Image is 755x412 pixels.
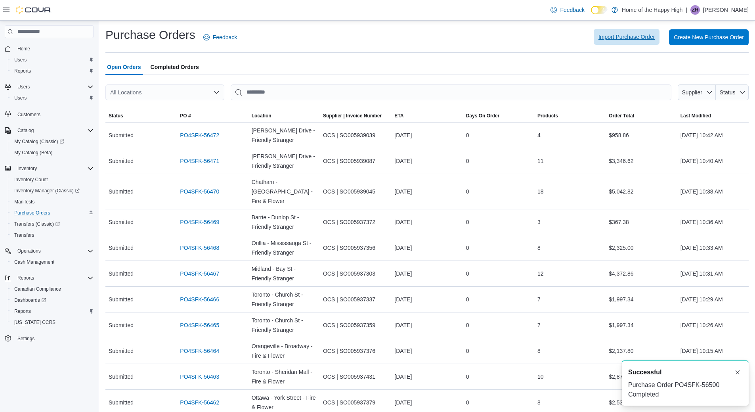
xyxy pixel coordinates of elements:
[11,208,94,218] span: Purchase Orders
[8,65,97,77] button: Reports
[609,113,634,119] span: Order Total
[391,240,463,256] div: [DATE]
[180,372,219,381] a: PO4SFK-56463
[14,164,40,173] button: Inventory
[14,319,55,326] span: [US_STATE] CCRS
[391,214,463,230] div: [DATE]
[677,266,749,282] div: [DATE] 10:31 AM
[11,307,94,316] span: Reports
[11,284,94,294] span: Canadian Compliance
[14,232,34,238] span: Transfers
[466,243,469,253] span: 0
[252,341,317,360] span: Orangeville - Broadway - Fire & Flower
[320,109,391,122] button: Supplier | Invoice Number
[11,66,34,76] a: Reports
[8,147,97,158] button: My Catalog (Beta)
[252,290,317,309] span: Toronto - Church St - Friendly Stranger
[11,208,54,218] a: Purchase Orders
[17,248,41,254] span: Operations
[109,269,134,278] span: Submitted
[107,59,141,75] span: Open Orders
[391,109,463,122] button: ETA
[252,367,317,386] span: Toronto - Sheridan Mall - Fire & Flower
[716,84,749,100] button: Status
[606,214,677,230] div: $367.38
[14,110,44,119] a: Customers
[14,286,61,292] span: Canadian Compliance
[674,33,744,41] span: Create New Purchase Order
[11,295,49,305] a: Dashboards
[180,243,219,253] a: PO4SFK-56468
[180,320,219,330] a: PO4SFK-56465
[11,137,94,146] span: My Catalog (Classic)
[11,307,34,316] a: Reports
[628,368,742,377] div: Notification
[109,295,134,304] span: Submitted
[2,108,97,120] button: Customers
[231,84,671,100] input: This is a search bar. After typing your query, hit enter to filter the results lower in the page.
[8,92,97,103] button: Users
[391,317,463,333] div: [DATE]
[677,184,749,199] div: [DATE] 10:38 AM
[466,346,469,356] span: 0
[463,109,534,122] button: Days On Order
[8,284,97,295] button: Canadian Compliance
[391,266,463,282] div: [DATE]
[537,346,541,356] span: 8
[320,127,391,143] div: OCS | SO005939039
[677,214,749,230] div: [DATE] 10:36 AM
[628,380,742,399] div: Purchase Order PO4SFK-56500 Completed
[11,55,30,65] a: Users
[8,317,97,328] button: [US_STATE] CCRS
[2,245,97,257] button: Operations
[466,156,469,166] span: 0
[11,197,94,207] span: Manifests
[8,306,97,317] button: Reports
[105,109,177,122] button: Status
[11,186,94,195] span: Inventory Manager (Classic)
[8,174,97,185] button: Inventory Count
[17,165,37,172] span: Inventory
[547,2,587,18] a: Feedback
[8,257,97,268] button: Cash Management
[2,163,97,174] button: Inventory
[11,230,37,240] a: Transfers
[14,246,94,256] span: Operations
[11,257,57,267] a: Cash Management
[11,148,56,157] a: My Catalog (Beta)
[17,46,30,52] span: Home
[14,57,27,63] span: Users
[606,127,677,143] div: $958.86
[14,273,94,283] span: Reports
[537,320,541,330] span: 7
[11,93,94,103] span: Users
[2,333,97,344] button: Settings
[320,369,391,385] div: OCS | SO005937431
[252,316,317,335] span: Toronto - Church St - Friendly Stranger
[391,343,463,359] div: [DATE]
[2,125,97,136] button: Catalog
[690,5,700,15] div: Zachary Haire
[466,372,469,381] span: 0
[109,320,134,330] span: Submitted
[669,29,749,45] button: Create New Purchase Order
[180,187,219,196] a: PO4SFK-56470
[252,238,317,257] span: Orillia - Mississauga St - Friendly Stranger
[252,213,317,232] span: Barrie - Dunlop St - Friendly Stranger
[534,109,606,122] button: Products
[594,29,659,45] button: Import Purchase Order
[252,264,317,283] span: Midland - Bay St - Friendly Stranger
[16,6,52,14] img: Cova
[466,113,500,119] span: Days On Order
[692,5,698,15] span: ZH
[677,240,749,256] div: [DATE] 10:33 AM
[109,113,123,119] span: Status
[11,219,63,229] a: Transfers (Classic)
[14,188,80,194] span: Inventory Manager (Classic)
[11,148,94,157] span: My Catalog (Beta)
[466,130,469,140] span: 0
[14,109,94,119] span: Customers
[677,109,749,122] button: Last Modified
[320,395,391,410] div: OCS | SO005937379
[733,368,742,377] button: Dismiss toast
